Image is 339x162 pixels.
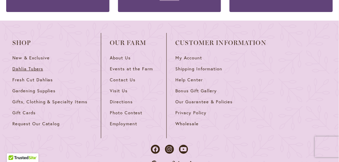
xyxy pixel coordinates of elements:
span: Our Farm [110,39,158,46]
span: Shop [12,39,92,46]
span: Help Center [175,77,203,83]
span: Gifts, Clothing & Specialty Items [12,99,87,105]
span: My Account [175,55,202,61]
span: Shipping Information [175,66,222,72]
span: New & Exclusive [12,55,50,61]
span: Gift Cards [12,110,36,116]
span: Fresh Cut Dahlias [12,77,53,83]
span: About Us [110,55,131,61]
span: Events at the Farm [110,66,153,72]
span: Bonus Gift Gallery [175,88,217,94]
span: Contact Us [110,77,136,83]
span: Customer Information [175,39,266,46]
span: Request Our Catalog [12,121,60,127]
span: Privacy Policy [175,110,207,116]
span: Directions [110,99,133,105]
span: Wholesale [175,121,199,127]
span: Our Guarantee & Policies [175,99,233,105]
span: Dahlia Tubers [12,66,43,72]
span: Visit Us [110,88,128,94]
span: Employment [110,121,137,127]
span: Gardening Supplies [12,88,56,94]
span: Photo Contest [110,110,143,116]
